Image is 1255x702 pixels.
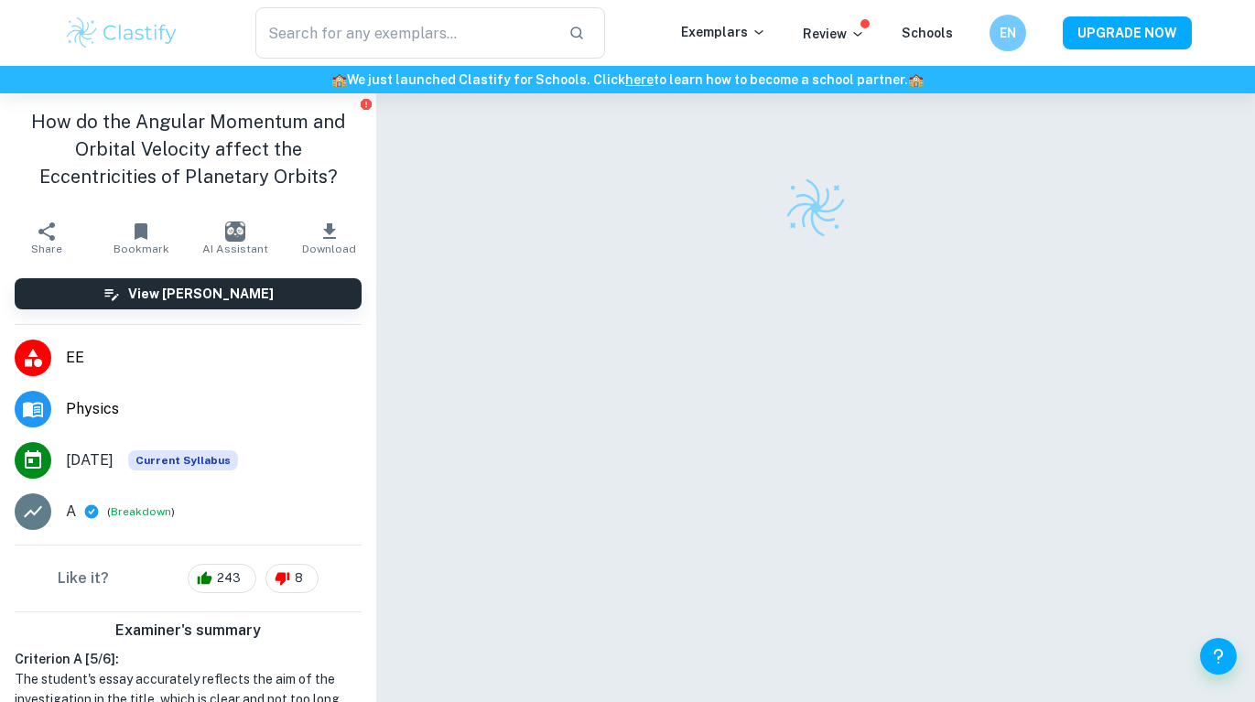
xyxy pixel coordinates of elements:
[997,23,1018,43] h6: EN
[1063,16,1192,49] button: UPGRADE NOW
[114,243,169,255] span: Bookmark
[31,243,62,255] span: Share
[58,567,109,589] h6: Like it?
[285,569,313,588] span: 8
[302,243,356,255] span: Download
[188,564,256,593] div: 243
[990,15,1026,51] button: EN
[15,278,362,309] button: View [PERSON_NAME]
[784,176,848,240] img: Clastify logo
[265,564,319,593] div: 8
[359,97,373,111] button: Report issue
[66,501,76,523] p: A
[908,72,924,87] span: 🏫
[66,347,362,369] span: EE
[902,26,953,40] a: Schools
[111,503,171,520] button: Breakdown
[225,221,245,242] img: AI Assistant
[1200,638,1237,675] button: Help and Feedback
[7,620,369,642] h6: Examiner's summary
[255,7,555,59] input: Search for any exemplars...
[202,243,268,255] span: AI Assistant
[66,449,114,471] span: [DATE]
[128,450,238,470] div: This exemplar is based on the current syllabus. Feel free to refer to it for inspiration/ideas wh...
[207,569,251,588] span: 243
[66,398,362,420] span: Physics
[128,284,274,304] h6: View [PERSON_NAME]
[331,72,347,87] span: 🏫
[15,108,362,190] h1: How do the Angular Momentum and Orbital Velocity affect the Eccentricities of Planetary Orbits?
[64,15,180,51] img: Clastify logo
[803,24,865,44] p: Review
[94,212,189,264] button: Bookmark
[189,212,283,264] button: AI Assistant
[681,22,766,42] p: Exemplars
[4,70,1251,90] h6: We just launched Clastify for Schools. Click to learn how to become a school partner.
[15,649,362,669] h6: Criterion A [ 5 / 6 ]:
[625,72,654,87] a: here
[107,503,175,521] span: ( )
[128,450,238,470] span: Current Syllabus
[282,212,376,264] button: Download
